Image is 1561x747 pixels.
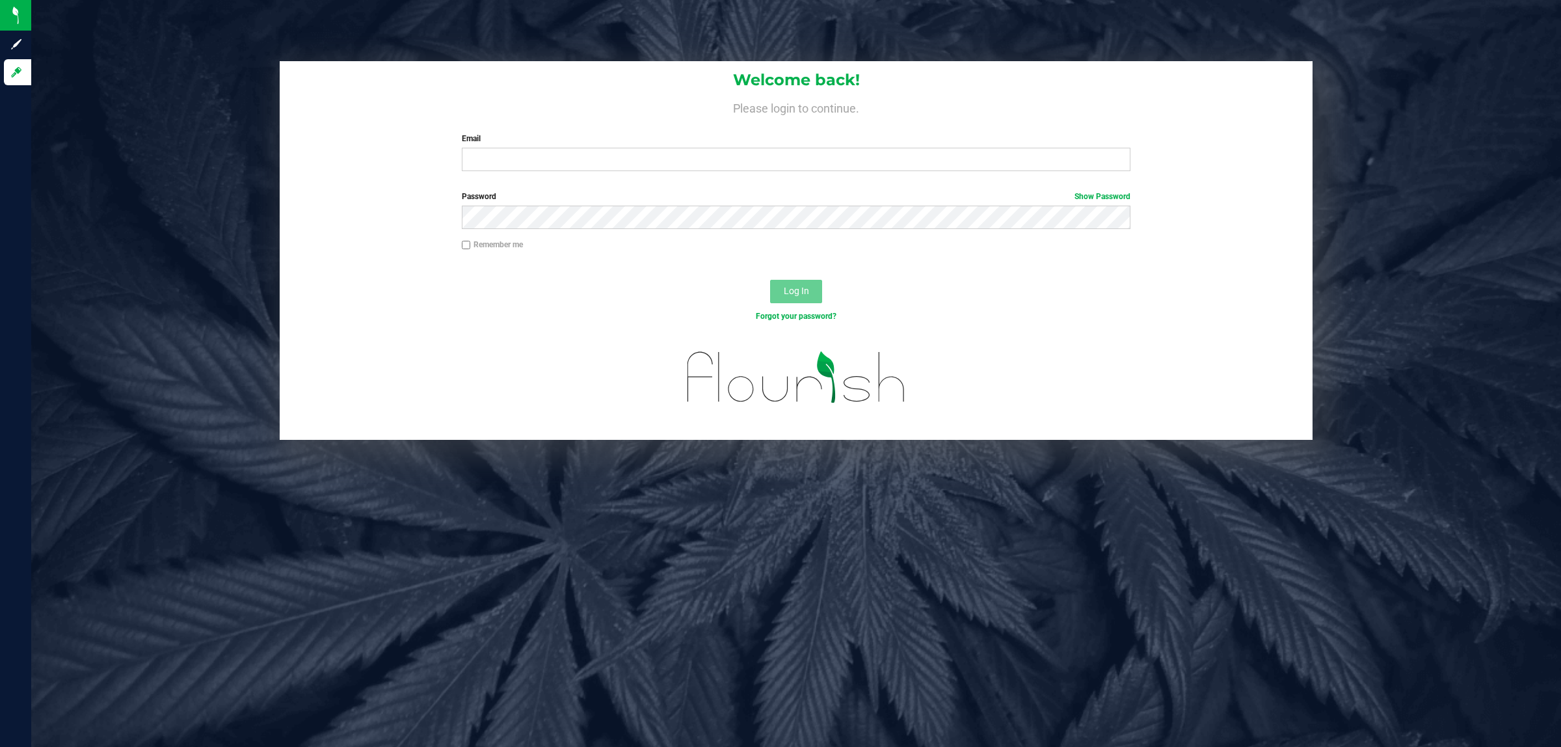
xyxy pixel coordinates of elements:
button: Log In [770,280,822,303]
h1: Welcome back! [280,72,1313,88]
label: Email [462,133,1131,144]
input: Remember me [462,241,471,250]
a: Show Password [1074,192,1130,201]
inline-svg: Log in [10,66,23,79]
span: Password [462,192,496,201]
span: Log In [784,286,809,296]
h4: Please login to continue. [280,99,1313,115]
inline-svg: Sign up [10,38,23,51]
label: Remember me [462,239,523,251]
img: flourish_logo.svg [667,336,926,419]
a: Forgot your password? [756,312,836,321]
